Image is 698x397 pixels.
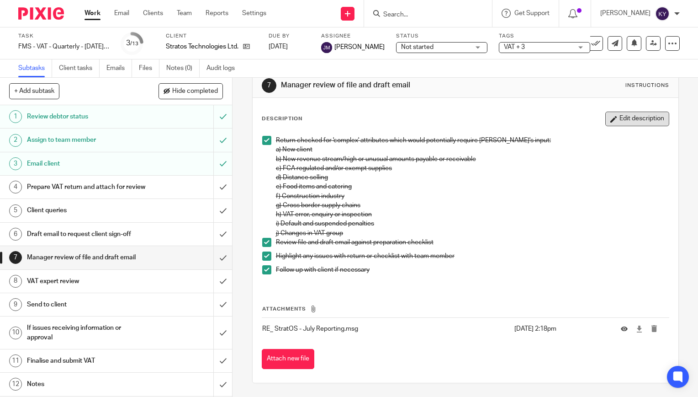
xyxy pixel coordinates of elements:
p: Stratos Technologies Ltd. [166,42,238,51]
h1: Finalise and submit VAT [27,354,145,368]
img: svg%3E [321,42,332,53]
div: FMS - VAT - Quarterly - [DATE] - [DATE] [18,42,110,51]
h1: Review debtor status [27,110,145,123]
div: 7 [9,251,22,264]
label: Assignee [321,32,385,40]
div: Instructions [625,82,669,89]
input: Search [382,11,465,19]
a: Settings [242,9,266,18]
div: 12 [9,378,22,391]
h1: Send to client [27,298,145,311]
label: Status [396,32,487,40]
span: [PERSON_NAME] [334,43,385,52]
p: Review file and draft email against preparation checklist [276,238,669,247]
label: Client [166,32,257,40]
h1: VAT expert review [27,274,145,288]
a: Files [139,59,159,77]
button: + Add subtask [9,83,59,99]
span: [DATE] [269,43,288,50]
a: Client tasks [59,59,100,77]
div: 11 [9,354,22,367]
img: svg%3E [655,6,670,21]
p: Highlight any issues with return or checklist with team member [276,252,669,261]
button: Attach new file [262,349,314,370]
button: Hide completed [159,83,223,99]
h1: Draft email to request client sign-off [27,227,145,241]
button: Edit description [605,112,669,126]
p: Description [262,115,302,123]
a: Download [636,324,643,333]
div: 9 [9,298,22,311]
span: Not started [401,44,434,50]
h1: Assign to team member [27,133,145,147]
a: Notes (0) [166,59,200,77]
a: Reports [206,9,228,18]
div: FMS - VAT - Quarterly - May - July, 2025 [18,42,110,51]
span: Attachments [262,306,306,311]
div: 8 [9,275,22,288]
div: 7 [262,78,276,93]
a: Clients [143,9,163,18]
div: 10 [9,327,22,339]
h1: Manager review of file and draft email [281,80,485,90]
p: Return checked for 'complex' attributes which would potentially require [PERSON_NAME]'s input: a)... [276,136,669,229]
span: VAT + 3 [504,44,525,50]
label: Tags [499,32,590,40]
img: Pixie [18,7,64,20]
label: Task [18,32,110,40]
h1: Manager review of file and draft email [27,251,145,264]
div: 1 [9,110,22,123]
a: Audit logs [206,59,242,77]
p: [DATE] 2:18pm [514,324,607,333]
p: [PERSON_NAME] [600,9,650,18]
label: Due by [269,32,310,40]
small: /13 [130,41,138,46]
p: Follow up with client if necessary [276,265,669,274]
p: RE_ StratOS - July Reporting.msg [262,324,509,333]
p: j) Changes in VAT group [276,229,669,238]
a: Team [177,9,192,18]
div: 2 [9,134,22,147]
h1: If issues receiving information or approval [27,321,145,344]
div: 5 [9,204,22,217]
h1: Email client [27,157,145,171]
div: 6 [9,228,22,241]
a: Subtasks [18,59,52,77]
div: 3 [9,157,22,170]
span: Get Support [514,10,550,16]
a: Work [85,9,100,18]
div: 3 [126,38,138,48]
h1: Client queries [27,204,145,217]
a: Email [114,9,129,18]
a: Emails [106,59,132,77]
span: Hide completed [172,88,218,95]
h1: Prepare VAT return and attach for review [27,180,145,194]
div: 4 [9,181,22,193]
h1: Notes [27,377,145,391]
